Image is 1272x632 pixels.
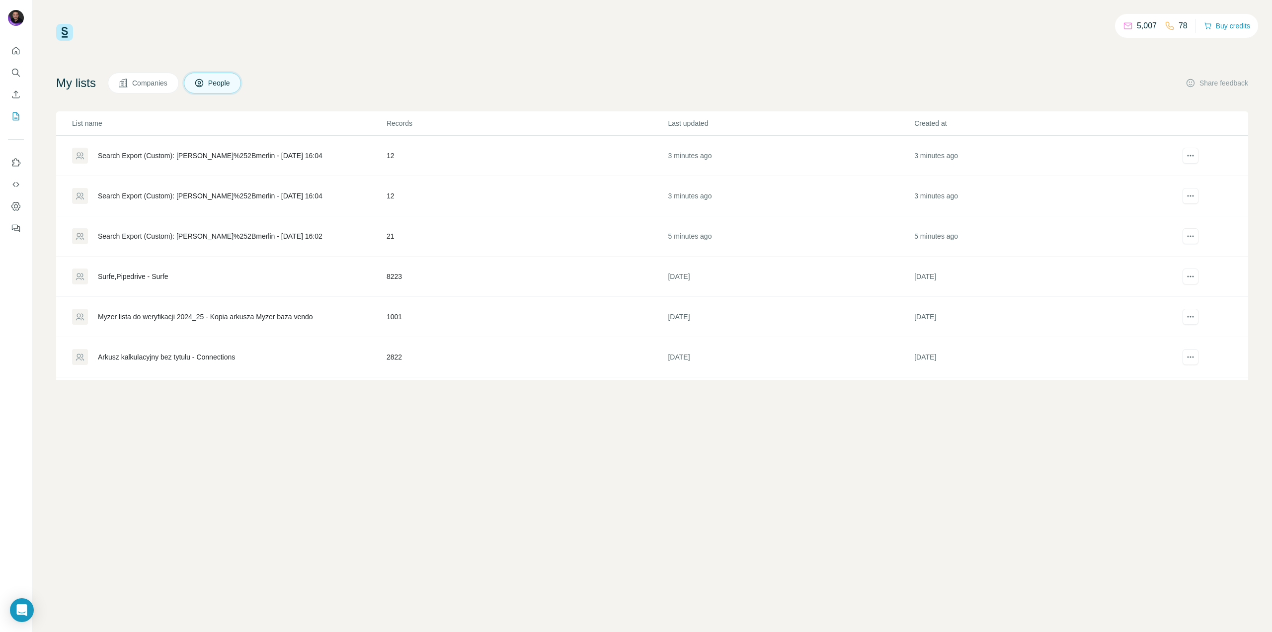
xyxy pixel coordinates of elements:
[132,78,168,88] span: Companies
[387,118,667,128] p: Records
[914,216,1160,257] td: 5 minutes ago
[1204,19,1250,33] button: Buy credits
[208,78,231,88] span: People
[8,86,24,103] button: Enrich CSV
[98,312,313,322] div: Myzer lista do weryfikacji 2024_25 - Kopia arkusza Myzer baza vendo
[8,197,24,215] button: Dashboard
[1137,20,1157,32] p: 5,007
[8,154,24,172] button: Use Surfe on LinkedIn
[98,231,322,241] div: Search Export (Custom): [PERSON_NAME]%252Bmerlin - [DATE] 16:02
[914,118,1160,128] p: Created at
[8,107,24,125] button: My lists
[98,191,322,201] div: Search Export (Custom): [PERSON_NAME]%252Bmerlin - [DATE] 16:04
[386,257,668,297] td: 8223
[667,257,914,297] td: [DATE]
[8,219,24,237] button: Feedback
[98,352,235,362] div: Arkusz kalkulacyjny bez tytułu - Connections
[386,216,668,257] td: 21
[98,151,322,161] div: Search Export (Custom): [PERSON_NAME]%252Bmerlin - [DATE] 16:04
[56,24,73,41] img: Surfe Logo
[1186,78,1248,88] button: Share feedback
[10,598,34,622] div: Open Intercom Messenger
[8,176,24,193] button: Use Surfe API
[914,297,1160,337] td: [DATE]
[1183,148,1198,164] button: actions
[667,136,914,176] td: 3 minutes ago
[667,297,914,337] td: [DATE]
[1179,20,1188,32] p: 78
[1183,309,1198,325] button: actions
[667,337,914,377] td: [DATE]
[386,337,668,377] td: 2822
[914,257,1160,297] td: [DATE]
[914,337,1160,377] td: [DATE]
[667,216,914,257] td: 5 minutes ago
[386,176,668,216] td: 12
[8,42,24,60] button: Quick start
[1183,349,1198,365] button: actions
[72,118,386,128] p: List name
[1183,269,1198,284] button: actions
[914,176,1160,216] td: 3 minutes ago
[8,10,24,26] img: Avatar
[667,176,914,216] td: 3 minutes ago
[1183,188,1198,204] button: actions
[386,297,668,337] td: 1001
[56,75,96,91] h4: My lists
[914,136,1160,176] td: 3 minutes ago
[668,118,913,128] p: Last updated
[1183,228,1198,244] button: actions
[8,64,24,82] button: Search
[98,271,168,281] div: Surfe,Pipedrive - Surfe
[386,136,668,176] td: 12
